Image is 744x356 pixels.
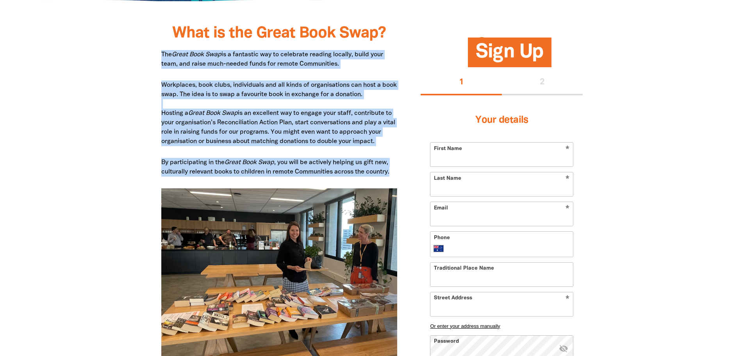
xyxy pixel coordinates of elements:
[421,70,502,95] button: Stage 1
[559,343,568,354] button: visibility_off
[161,50,398,69] p: The is a fantastic way to celebrate reading locally, build your team, and raise much-needed funds...
[225,160,274,165] em: Great Book Swap
[172,26,386,41] span: What is the Great Book Swap?
[172,52,221,57] em: Great Book Swap
[476,43,544,67] span: Sign Up
[188,111,238,116] em: Great Book Swap
[161,158,398,177] p: By participating in the , you will be actively helping us gift new, culturally relevant books to ...
[559,343,568,353] i: Hide password
[430,105,573,136] h3: Your details
[161,81,398,146] p: Workplaces, book clubs, individuals and all kinds of organisations can host a book swap. The idea...
[430,323,573,329] button: Or enter your address manually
